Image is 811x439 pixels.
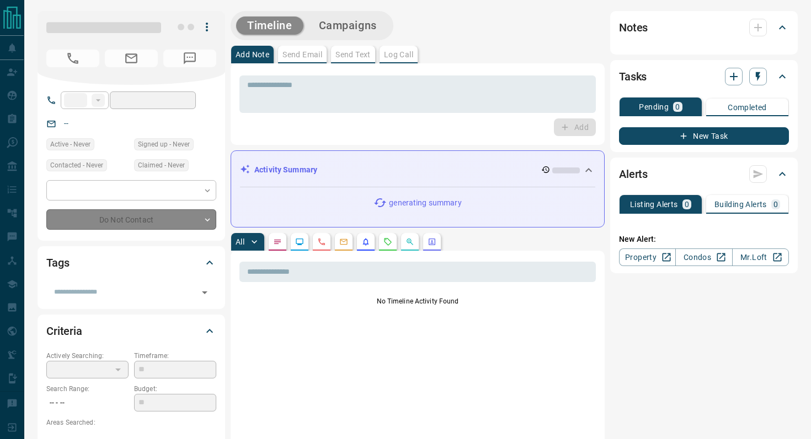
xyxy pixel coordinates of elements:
p: -- - -- [46,394,129,412]
svg: Calls [317,237,326,246]
h2: Tasks [619,68,647,85]
p: Add Note [236,51,269,58]
p: Activity Summary [254,164,317,176]
div: Tasks [619,63,789,90]
a: Condos [675,248,732,266]
p: Pending [639,103,669,111]
p: Listing Alerts [630,200,678,208]
div: Activity Summary [240,160,595,180]
span: Contacted - Never [50,160,103,171]
span: No Email [105,50,158,67]
span: No Number [46,50,99,67]
button: New Task [619,127,789,145]
button: Open [197,285,212,300]
svg: Requests [383,237,392,246]
p: Areas Searched: [46,418,216,427]
p: generating summary [389,197,461,209]
div: Do Not Contact [46,209,216,230]
p: 0 [675,103,680,111]
p: Building Alerts [714,200,767,208]
svg: Lead Browsing Activity [295,237,304,246]
div: Criteria [46,318,216,344]
svg: Agent Actions [428,237,436,246]
button: Timeline [236,17,303,35]
p: 0 [773,200,778,208]
p: Search Range: [46,384,129,394]
p: All [236,238,244,246]
span: Claimed - Never [138,160,185,171]
svg: Emails [339,237,348,246]
div: Alerts [619,161,789,187]
a: Property [619,248,676,266]
a: Mr.Loft [732,248,789,266]
svg: Opportunities [405,237,414,246]
span: Signed up - Never [138,139,190,150]
div: Notes [619,14,789,41]
h2: Tags [46,254,69,272]
h2: Alerts [619,165,648,183]
h2: Notes [619,19,648,36]
svg: Listing Alerts [361,237,370,246]
p: Completed [728,104,767,111]
a: -- [64,119,68,128]
p: Actively Searching: [46,351,129,361]
p: Budget: [134,384,216,394]
p: No Timeline Activity Found [239,296,596,306]
p: Timeframe: [134,351,216,361]
h2: Criteria [46,322,82,340]
div: Tags [46,250,216,276]
svg: Notes [273,237,282,246]
p: 0 [685,200,689,208]
span: No Number [163,50,216,67]
span: Active - Never [50,139,90,150]
button: Campaigns [308,17,388,35]
p: New Alert: [619,234,789,245]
